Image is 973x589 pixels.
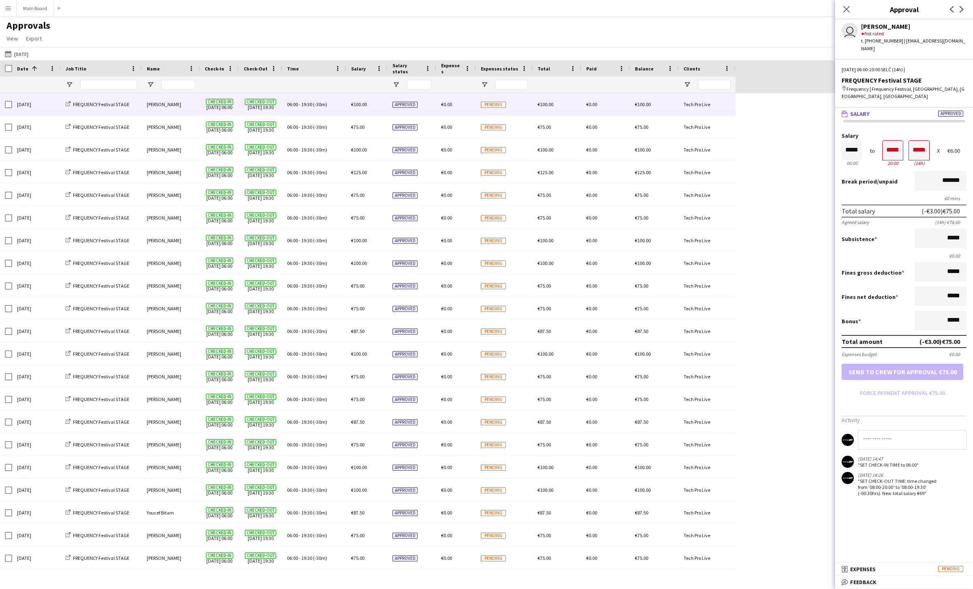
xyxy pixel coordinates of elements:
[842,207,875,215] div: Total salary
[679,524,735,546] div: Tech Pro Live
[66,487,129,493] a: FREQUENCY Festival STAGE
[12,229,61,252] div: [DATE]
[842,66,967,73] div: [DATE] 06:00-20:00 SELČ (14h) |
[679,388,735,410] div: Tech Pro Live
[299,169,300,175] span: -
[842,160,862,166] div: 06:00
[679,275,735,297] div: Tech Pro Live
[850,578,877,586] span: Feedback
[6,35,18,42] span: View
[12,365,61,388] div: [DATE]
[73,169,129,175] span: FREQUENCY Festival STAGE
[351,66,366,72] span: Salary
[142,116,200,138] div: [PERSON_NAME]
[142,343,200,365] div: [PERSON_NAME]
[538,260,553,266] span: €100.00
[206,122,233,128] span: Checked-in
[301,192,312,198] span: 19:30
[206,167,233,173] span: Checked-in
[12,502,61,524] div: [DATE]
[495,80,528,90] input: Expenses status Filter Input
[301,215,312,221] span: 19:30
[842,77,967,84] div: FREQUENCY Festival STAGE
[12,524,61,546] div: [DATE]
[922,207,960,215] div: (-€3.00) €75.00
[842,178,898,185] label: /unpaid
[586,124,597,130] span: €0.00
[142,320,200,342] div: [PERSON_NAME]
[245,99,276,105] span: Checked-out
[938,566,963,572] span: Pending
[23,33,45,44] a: Export
[142,365,200,388] div: [PERSON_NAME]
[679,207,735,229] div: Tech Pro Live
[245,144,276,150] span: Checked-out
[12,547,61,569] div: [DATE]
[586,147,597,153] span: €0.00
[481,215,506,221] span: Pending
[635,101,651,107] span: €100.00
[679,139,735,161] div: Tech Pro Live
[287,237,298,243] span: 06:00
[66,192,129,198] a: FREQUENCY Festival STAGE
[3,49,30,59] button: [DATE]
[142,93,200,115] div: [PERSON_NAME]
[392,170,418,176] span: Approved
[313,147,327,153] span: (-30m)
[850,566,876,573] span: Expenses
[142,139,200,161] div: [PERSON_NAME]
[73,419,129,425] span: FREQUENCY Festival STAGE
[842,318,861,325] label: Bonus
[937,148,940,154] div: X
[142,433,200,456] div: [PERSON_NAME]
[244,93,277,115] span: [DATE] 19:30
[935,219,967,225] div: (14h) €78.00
[66,305,129,312] a: FREQUENCY Festival STAGE
[299,215,300,221] span: -
[481,147,506,153] span: Pending
[481,124,506,130] span: Pending
[142,502,200,524] div: Youcef Bitam
[679,184,735,206] div: Tech Pro Live
[301,283,312,289] span: 19:30
[73,283,129,289] span: FREQUENCY Festival STAGE
[73,396,129,402] span: FREQUENCY Festival STAGE
[205,207,234,229] span: [DATE] 06:00
[684,66,700,72] span: Clients
[481,81,488,88] button: Open Filter Menu
[244,161,277,184] span: [DATE] 19:30
[441,62,461,75] span: Expenses
[205,184,234,206] span: [DATE] 06:00
[66,464,129,470] a: FREQUENCY Festival STAGE
[66,215,129,221] a: FREQUENCY Festival STAGE
[206,99,233,105] span: Checked-in
[244,184,277,206] span: [DATE] 19:30
[407,80,431,90] input: Salary status Filter Input
[12,479,61,501] div: [DATE]
[66,66,86,72] span: Job Title
[481,192,506,198] span: Pending
[679,252,735,274] div: Tech Pro Live
[679,479,735,501] div: Tech Pro Live
[205,93,234,115] span: [DATE] 06:00
[441,124,452,130] span: €0.00
[538,124,551,130] span: €75.00
[299,260,300,266] span: -
[538,237,553,243] span: €100.00
[842,269,904,276] label: Fines gross deduction
[244,139,277,161] span: [DATE] 19:30
[313,169,327,175] span: (-30m)
[287,124,298,130] span: 06:00
[635,169,651,175] span: €125.00
[538,192,551,198] span: €75.00
[66,373,129,380] a: FREQUENCY Festival STAGE
[299,101,300,107] span: -
[66,396,129,402] a: FREQUENCY Festival STAGE
[679,161,735,184] div: Tech Pro Live
[481,170,506,176] span: Pending
[142,479,200,501] div: [PERSON_NAME]
[392,102,418,108] span: Approved
[938,111,963,117] span: Approved
[245,167,276,173] span: Checked-out
[679,93,735,115] div: Tech Pro Live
